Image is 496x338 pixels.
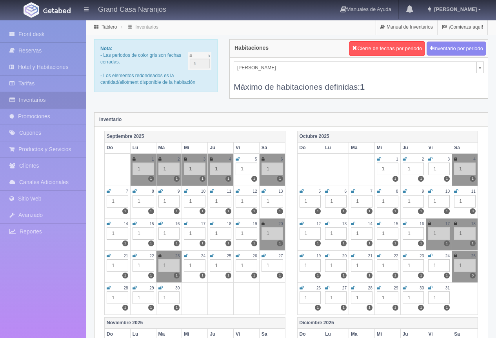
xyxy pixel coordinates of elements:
[262,163,283,175] div: 1
[178,189,180,193] small: 9
[234,61,484,73] a: [PERSON_NAME]
[277,240,283,246] label: 1
[158,227,180,240] div: 1
[184,163,205,175] div: 1
[396,157,398,161] small: 1
[174,176,180,182] label: 1
[133,163,154,175] div: 1
[174,208,180,214] label: 1
[344,189,347,193] small: 6
[156,142,182,154] th: Ma
[124,222,128,226] small: 14
[175,222,180,226] small: 16
[253,222,257,226] small: 19
[203,157,205,161] small: 3
[315,273,321,278] label: 1
[341,208,347,214] label: 1
[351,227,372,240] div: 1
[376,20,437,35] a: Manual de Inventarios
[341,305,347,311] label: 1
[438,20,487,35] a: ¡Comienza aquí!
[178,157,180,161] small: 2
[201,222,205,226] small: 17
[368,254,372,258] small: 21
[148,176,154,182] label: 1
[126,189,128,193] small: 7
[184,227,205,240] div: 1
[148,240,154,246] label: 1
[251,176,257,182] label: 1
[360,82,365,91] b: 1
[148,208,154,214] label: 1
[158,259,180,272] div: 1
[253,189,257,193] small: 12
[251,273,257,278] label: 1
[444,176,450,182] label: 1
[135,24,158,30] a: Inventarios
[133,259,154,272] div: 1
[454,195,476,208] div: 1
[418,273,424,278] label: 1
[122,208,128,214] label: 1
[234,73,484,92] div: Máximo de habitaciones definidas:
[394,222,398,226] small: 15
[420,254,424,258] small: 23
[392,176,398,182] label: 1
[300,195,321,208] div: 1
[418,305,424,311] label: 1
[400,142,426,154] th: Ju
[454,163,476,175] div: 1
[105,131,285,142] th: Septiembre 2025
[428,195,450,208] div: 1
[281,157,283,161] small: 6
[208,142,234,154] th: Ju
[325,259,347,272] div: 1
[210,163,231,175] div: 1
[200,240,205,246] label: 1
[94,39,218,92] div: - Las periodos de color gris son fechas cerradas. - Los elementos redondeados es la cantidad/allo...
[392,273,398,278] label: 1
[448,157,450,161] small: 3
[325,195,347,208] div: 1
[428,291,450,304] div: 1
[149,286,154,290] small: 29
[262,259,283,272] div: 1
[174,305,180,311] label: 1
[428,259,450,272] div: 1
[470,208,476,214] label: 0
[351,259,372,272] div: 1
[225,273,231,278] label: 1
[367,305,372,311] label: 1
[316,222,321,226] small: 12
[227,254,231,258] small: 25
[473,157,476,161] small: 4
[325,291,347,304] div: 1
[200,273,205,278] label: 1
[377,163,398,175] div: 1
[420,222,424,226] small: 16
[470,176,476,182] label: 1
[262,227,283,240] div: 1
[262,195,283,208] div: 1
[278,222,283,226] small: 20
[341,240,347,246] label: 1
[122,240,128,246] label: 1
[444,208,450,214] label: 1
[422,189,424,193] small: 9
[377,195,398,208] div: 1
[403,163,424,175] div: 1
[315,240,321,246] label: 1
[210,259,231,272] div: 1
[420,286,424,290] small: 30
[471,254,476,258] small: 25
[251,208,257,214] label: 1
[158,163,180,175] div: 1
[107,227,128,240] div: 1
[277,208,283,214] label: 1
[370,189,372,193] small: 7
[237,62,473,74] span: [PERSON_NAME]
[319,189,321,193] small: 5
[188,52,211,70] img: cutoff.png
[445,254,450,258] small: 24
[471,189,476,193] small: 11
